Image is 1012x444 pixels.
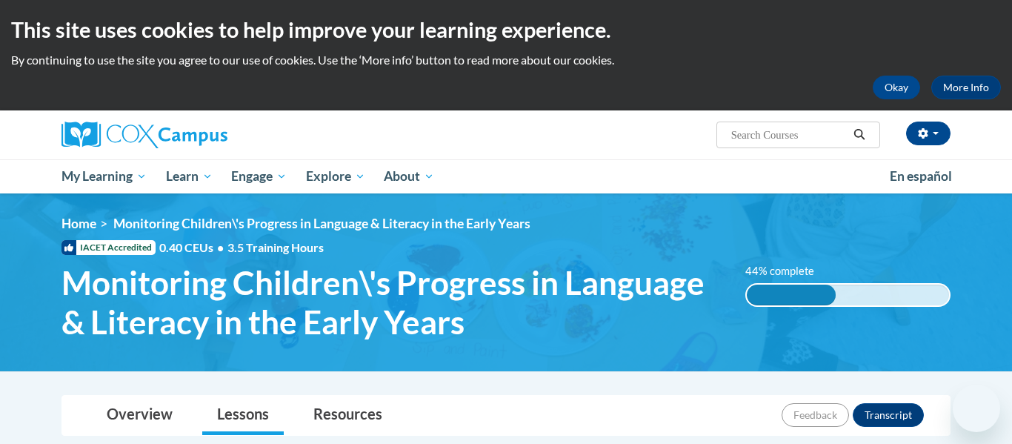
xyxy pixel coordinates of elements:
[890,168,952,184] span: En español
[906,122,951,145] button: Account Settings
[11,52,1001,68] p: By continuing to use the site you agree to our use of cookies. Use the ‘More info’ button to read...
[745,263,830,279] label: 44% complete
[880,161,962,192] a: En español
[953,385,1000,432] iframe: Button to launch messaging window
[11,15,1001,44] h2: This site uses cookies to help improve your learning experience.
[61,122,343,148] a: Cox Campus
[61,216,96,231] a: Home
[384,168,434,185] span: About
[848,126,870,144] button: Search
[159,239,227,256] span: 0.40 CEUs
[156,159,222,193] a: Learn
[61,240,156,255] span: IACET Accredited
[299,396,397,435] a: Resources
[747,285,836,305] div: 44% complete
[730,126,848,144] input: Search Courses
[217,240,224,254] span: •
[61,168,147,185] span: My Learning
[61,263,723,342] span: Monitoring Children\'s Progress in Language & Literacy in the Early Years
[39,159,973,193] div: Main menu
[202,396,284,435] a: Lessons
[296,159,375,193] a: Explore
[92,396,187,435] a: Overview
[306,168,365,185] span: Explore
[113,216,530,231] span: Monitoring Children\'s Progress in Language & Literacy in the Early Years
[61,122,227,148] img: Cox Campus
[166,168,213,185] span: Learn
[231,168,287,185] span: Engage
[873,76,920,99] button: Okay
[931,76,1001,99] a: More Info
[853,403,924,427] button: Transcript
[227,240,324,254] span: 3.5 Training Hours
[52,159,156,193] a: My Learning
[375,159,445,193] a: About
[782,403,849,427] button: Feedback
[222,159,296,193] a: Engage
